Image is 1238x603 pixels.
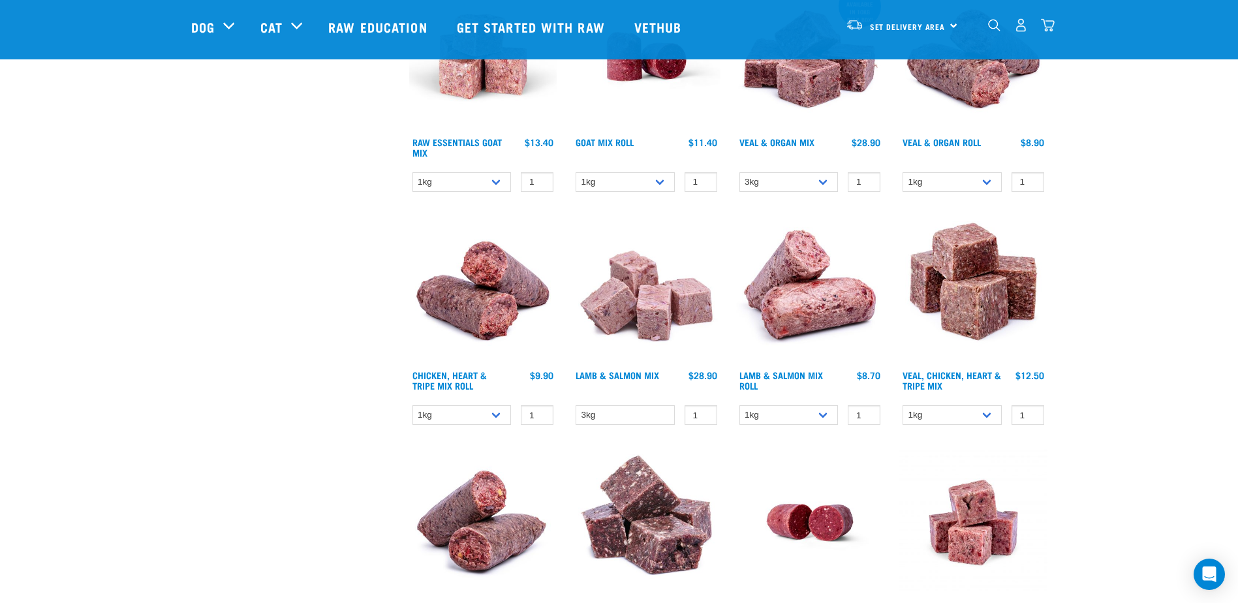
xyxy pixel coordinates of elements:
a: Goat Mix Roll [576,140,634,144]
input: 1 [1012,172,1044,193]
a: Raw Education [315,1,443,53]
a: Veal & Organ Mix [739,140,814,144]
img: Veal Chicken Heart Tripe Mix 01 [899,215,1047,363]
input: 1 [848,405,880,425]
div: $28.90 [689,370,717,380]
input: 1 [1012,405,1044,425]
div: $12.50 [1015,370,1044,380]
img: van-moving.png [846,19,863,31]
a: Lamb & Salmon Mix Roll [739,373,823,388]
img: home-icon-1@2x.png [988,19,1000,31]
input: 1 [521,405,553,425]
div: $9.90 [530,370,553,380]
img: Venison Veal Salmon Tripe 1621 [899,448,1047,596]
input: 1 [685,172,717,193]
a: Veal & Organ Roll [903,140,981,144]
div: $28.90 [852,137,880,147]
a: Veal, Chicken, Heart & Tripe Mix [903,373,1001,388]
div: $13.40 [525,137,553,147]
img: home-icon@2x.png [1041,18,1055,32]
img: 1171 Venison Heart Tripe Mix 01 [572,448,720,596]
a: Cat [260,17,283,37]
img: Chicken Heart Tripe Roll 01 [409,215,557,363]
div: Open Intercom Messenger [1194,559,1225,590]
a: Vethub [621,1,698,53]
a: Chicken, Heart & Tripe Mix Roll [412,373,487,388]
img: Raw Essentials Venison Heart & Tripe Hypoallergenic Raw Pet Food Bulk Roll Unwrapped [736,448,884,596]
img: user.png [1014,18,1028,32]
div: $11.40 [689,137,717,147]
img: 1263 Chicken Organ Roll 02 [409,448,557,596]
img: 1261 Lamb Salmon Roll 01 [736,215,884,363]
a: Lamb & Salmon Mix [576,373,659,377]
img: 1029 Lamb Salmon Mix 01 [572,215,720,363]
a: Get started with Raw [444,1,621,53]
div: $8.70 [857,370,880,380]
input: 1 [521,172,553,193]
input: 1 [848,172,880,193]
a: Raw Essentials Goat Mix [412,140,502,155]
div: $8.90 [1021,137,1044,147]
span: Set Delivery Area [870,24,946,29]
input: 1 [685,405,717,425]
a: Dog [191,17,215,37]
